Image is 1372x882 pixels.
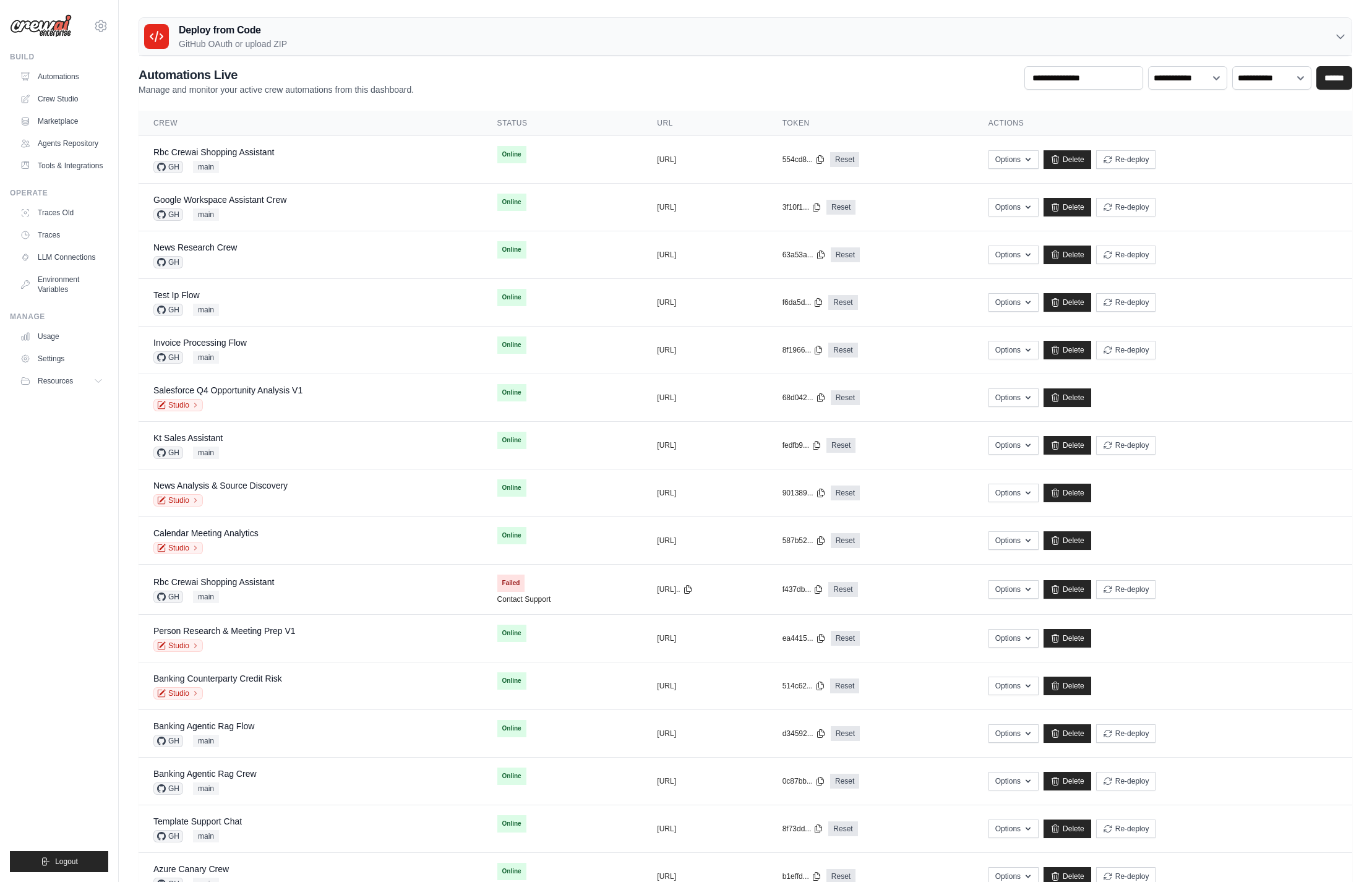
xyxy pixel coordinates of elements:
a: Azure Canary Crew [153,864,229,874]
span: Online [497,863,526,880]
a: Environment Variables [15,270,108,299]
span: GH [153,735,183,747]
button: Re-deploy [1096,772,1156,790]
a: LLM Connections [15,247,108,267]
span: Online [497,815,526,833]
a: Delete [1044,246,1091,264]
a: Delete [1044,198,1091,216]
span: Online [497,625,526,642]
th: Crew [139,111,482,136]
a: Traces Old [15,203,108,223]
span: Logout [55,857,78,867]
span: main [193,830,219,842]
button: Options [988,580,1039,599]
a: Delete [1044,150,1091,169]
button: 587b52... [782,536,826,546]
button: f6da5d... [782,298,824,307]
span: Online [497,289,526,306]
span: Online [497,720,526,737]
button: 68d042... [782,393,826,403]
button: 3f10f1... [782,202,821,212]
span: Online [497,241,526,259]
button: 0c87bb... [782,776,825,786]
a: Delete [1044,484,1091,502]
a: Reset [830,679,859,693]
span: GH [153,256,183,268]
div: Build [10,52,108,62]
span: main [193,304,219,316]
button: Options [988,150,1039,169]
a: Calendar Meeting Analytics [153,528,259,538]
a: Reset [831,247,860,262]
a: Contact Support [497,594,551,604]
span: Resources [38,376,73,386]
a: Person Research & Meeting Prep V1 [153,626,296,636]
a: Reset [828,582,857,597]
a: Banking Agentic Rag Crew [153,769,257,779]
button: Options [988,436,1039,455]
h3: Deploy from Code [179,23,287,38]
a: Usage [15,327,108,346]
a: Google Workspace Assistant Crew [153,195,286,205]
span: Online [497,146,526,163]
a: Reset [831,726,860,741]
a: Automations [15,67,108,87]
span: Online [497,336,526,354]
a: Studio [153,687,203,700]
a: Agents Repository [15,134,108,153]
a: Kt Sales Assistant [153,433,223,443]
p: GitHub OAuth or upload ZIP [179,38,287,50]
button: 8f73dd... [782,824,824,834]
button: Resources [15,371,108,391]
span: Online [497,527,526,544]
span: Online [497,194,526,211]
button: Options [988,531,1039,550]
button: Re-deploy [1096,724,1156,743]
button: Re-deploy [1096,198,1156,216]
button: Options [988,629,1039,648]
a: Banking Counterparty Credit Risk [153,674,282,683]
div: Operate [10,188,108,198]
span: GH [153,304,183,316]
button: Options [988,820,1039,838]
th: URL [642,111,767,136]
span: GH [153,591,183,603]
span: GH [153,161,183,173]
a: Studio [153,640,203,652]
th: Actions [974,111,1352,136]
a: Studio [153,542,203,554]
a: Salesforce Q4 Opportunity Analysis V1 [153,385,302,395]
a: Reset [830,152,859,167]
button: Re-deploy [1096,436,1156,455]
a: Reset [826,438,855,453]
button: Options [988,484,1039,502]
button: Logout [10,851,108,872]
a: Delete [1044,677,1091,695]
a: Tools & Integrations [15,156,108,176]
button: Options [988,198,1039,216]
div: Manage [10,312,108,322]
button: Options [988,772,1039,790]
a: Delete [1044,772,1091,790]
button: Re-deploy [1096,341,1156,359]
a: Delete [1044,436,1091,455]
button: Options [988,677,1039,695]
a: Delete [1044,388,1091,407]
a: Delete [1044,820,1091,838]
button: Re-deploy [1096,246,1156,264]
button: b1effd... [782,871,821,881]
button: Re-deploy [1096,150,1156,169]
span: Online [497,384,526,401]
a: Reset [828,295,857,310]
a: Template Support Chat [153,816,242,826]
button: d34592... [782,729,826,739]
a: Invoice Processing Flow [153,338,247,348]
a: Reset [828,343,857,358]
span: Failed [497,575,525,592]
span: main [193,591,219,603]
a: Delete [1044,531,1091,550]
button: f437db... [782,584,824,594]
span: Online [497,479,526,497]
a: Studio [153,494,203,507]
a: Delete [1044,724,1091,743]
